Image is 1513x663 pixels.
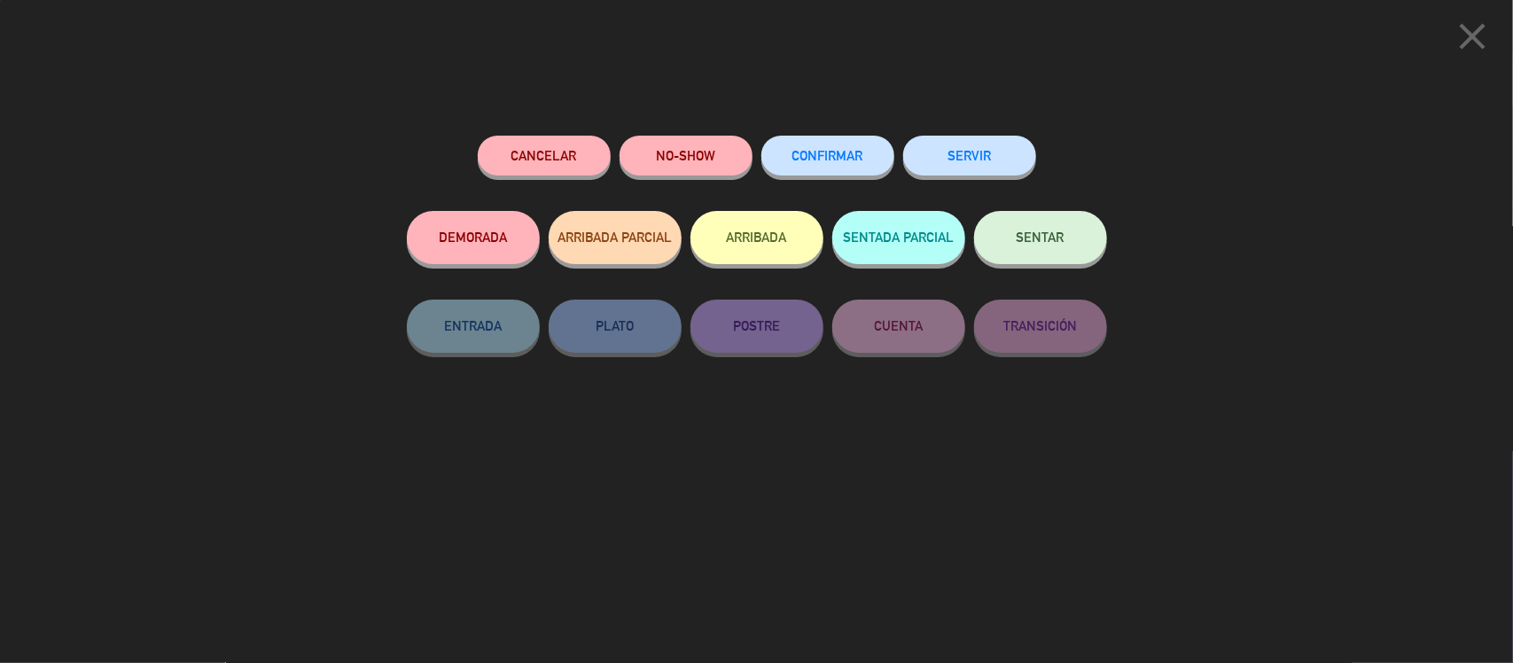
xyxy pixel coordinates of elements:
button: SENTADA PARCIAL [832,211,965,264]
button: DEMORADA [407,211,540,264]
span: ARRIBADA PARCIAL [558,230,672,245]
button: Cancelar [478,136,611,175]
button: NO-SHOW [620,136,753,175]
button: SERVIR [903,136,1036,175]
button: POSTRE [690,300,823,353]
span: SENTAR [1017,230,1065,245]
button: CUENTA [832,300,965,353]
i: close [1450,14,1494,58]
button: CONFIRMAR [761,136,894,175]
button: ARRIBADA [690,211,823,264]
button: ARRIBADA PARCIAL [549,211,682,264]
button: TRANSICIÓN [974,300,1107,353]
button: PLATO [549,300,682,353]
button: SENTAR [974,211,1107,264]
span: CONFIRMAR [792,148,863,163]
button: ENTRADA [407,300,540,353]
button: close [1445,13,1500,66]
